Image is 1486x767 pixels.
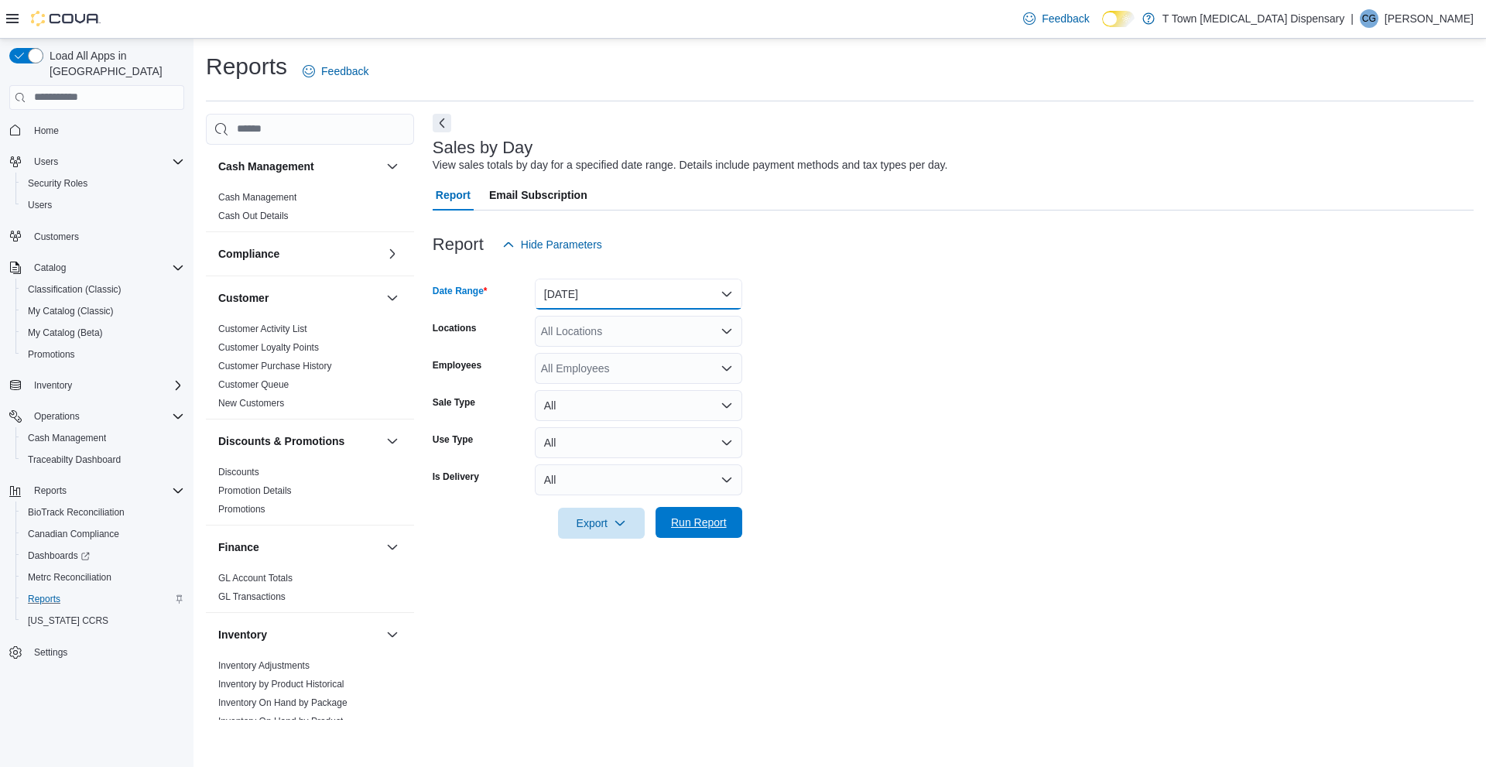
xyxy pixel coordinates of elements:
a: Cash Management [22,429,112,447]
a: Security Roles [22,174,94,193]
button: Next [433,114,451,132]
span: Promotions [28,348,75,361]
a: Dashboards [22,546,96,565]
h3: Sales by Day [433,139,533,157]
a: GL Transactions [218,591,286,602]
button: Operations [28,407,86,426]
a: Promotion Details [218,485,292,496]
button: Cash Management [383,157,402,176]
a: Inventory On Hand by Product [218,716,343,727]
button: Cash Management [15,427,190,449]
a: Customer Purchase History [218,361,332,372]
span: Feedback [321,63,368,79]
a: Classification (Classic) [22,280,128,299]
span: Inventory On Hand by Product [218,715,343,728]
a: Cash Management [218,192,296,203]
h3: Compliance [218,246,279,262]
a: Feedback [1017,3,1095,34]
span: Promotion Details [218,485,292,497]
span: Inventory On Hand by Package [218,697,348,709]
span: Inventory by Product Historical [218,678,344,690]
span: Metrc Reconciliation [28,571,111,584]
button: Home [3,119,190,142]
span: Users [34,156,58,168]
a: Feedback [296,56,375,87]
span: Catalog [28,259,184,277]
span: Canadian Compliance [28,528,119,540]
a: Discounts [218,467,259,478]
p: | [1351,9,1354,28]
span: Classification (Classic) [22,280,184,299]
span: Reports [22,590,184,608]
span: My Catalog (Classic) [22,302,184,320]
a: [US_STATE] CCRS [22,611,115,630]
h3: Customer [218,290,269,306]
button: All [535,464,742,495]
button: Reports [28,481,73,500]
span: Feedback [1042,11,1089,26]
span: Customer Queue [218,378,289,391]
button: My Catalog (Beta) [15,322,190,344]
span: Home [34,125,59,137]
span: Customers [34,231,79,243]
a: Dashboards [15,545,190,567]
a: Promotions [218,504,265,515]
span: Promotions [22,345,184,364]
a: Reports [22,590,67,608]
button: Users [3,151,190,173]
span: BioTrack Reconciliation [28,506,125,519]
span: Classification (Classic) [28,283,122,296]
span: Customers [28,227,184,246]
button: Inventory [3,375,190,396]
a: Inventory On Hand by Package [218,697,348,708]
button: Customer [218,290,380,306]
span: Dashboards [28,550,90,562]
span: Traceabilty Dashboard [22,450,184,469]
button: All [535,427,742,458]
span: BioTrack Reconciliation [22,503,184,522]
button: [US_STATE] CCRS [15,610,190,632]
a: Metrc Reconciliation [22,568,118,587]
h1: Reports [206,51,287,82]
span: Customer Purchase History [218,360,332,372]
span: GL Account Totals [218,572,293,584]
button: Cash Management [218,159,380,174]
button: Operations [3,406,190,427]
button: Inventory [218,627,380,642]
p: T Town [MEDICAL_DATA] Dispensary [1162,9,1344,28]
label: Use Type [433,433,473,446]
a: Home [28,122,65,140]
h3: Discounts & Promotions [218,433,344,449]
span: Dashboards [22,546,184,565]
span: Settings [28,642,184,662]
button: Users [15,194,190,216]
span: My Catalog (Beta) [28,327,103,339]
button: Catalog [3,257,190,279]
button: Open list of options [721,325,733,337]
span: Cash Management [28,432,106,444]
button: Promotions [15,344,190,365]
span: Inventory [34,379,72,392]
span: CG [1362,9,1376,28]
a: Cash Out Details [218,211,289,221]
span: Operations [34,410,80,423]
span: Run Report [671,515,727,530]
a: Customer Loyalty Points [218,342,319,353]
span: Cash Management [218,191,296,204]
span: Report [436,180,471,211]
span: Discounts [218,466,259,478]
span: Load All Apps in [GEOGRAPHIC_DATA] [43,48,184,79]
span: Email Subscription [489,180,587,211]
a: Settings [28,643,74,662]
a: Inventory Adjustments [218,660,310,671]
a: New Customers [218,398,284,409]
div: View sales totals by day for a specified date range. Details include payment methods and tax type... [433,157,948,173]
a: Customers [28,228,85,246]
a: Customer Queue [218,379,289,390]
div: Cash Management [206,188,414,231]
button: Security Roles [15,173,190,194]
nav: Complex example [9,113,184,704]
span: Catalog [34,262,66,274]
span: Users [28,152,184,171]
span: Customer Activity List [218,323,307,335]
